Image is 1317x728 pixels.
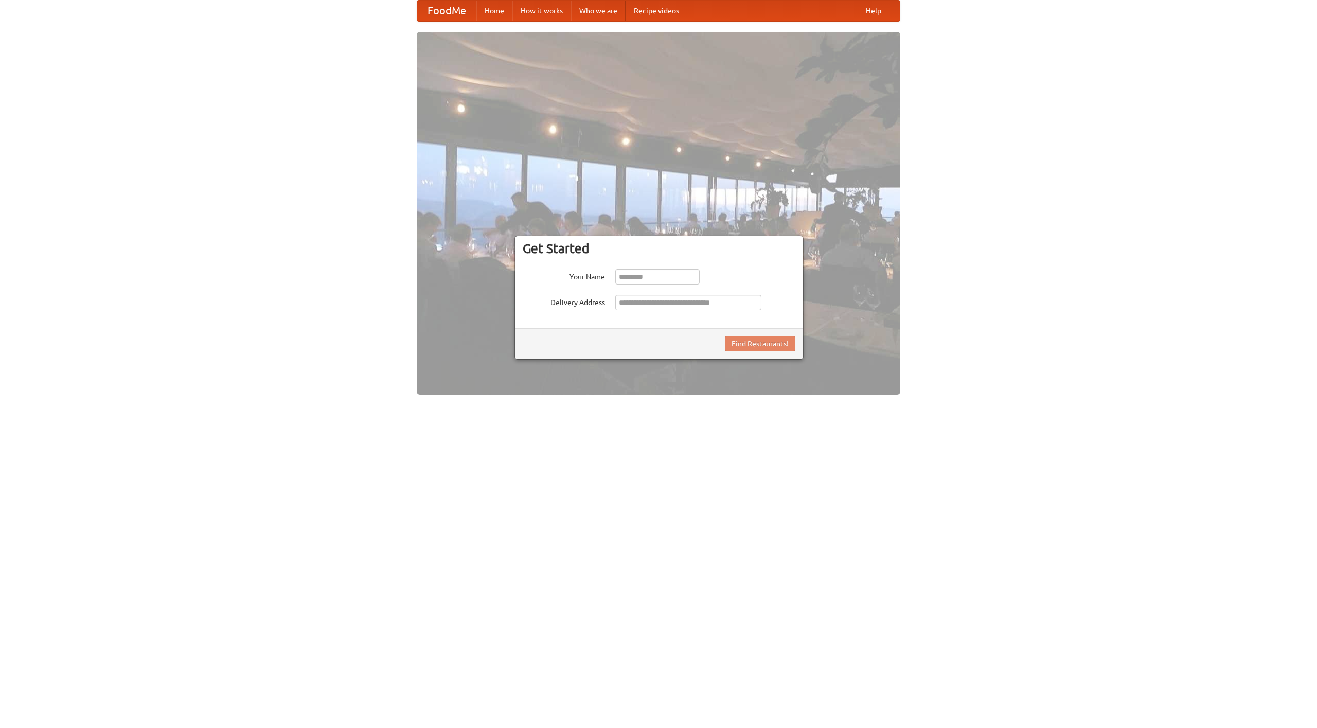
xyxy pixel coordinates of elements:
label: Delivery Address [523,295,605,308]
a: FoodMe [417,1,476,21]
button: Find Restaurants! [725,336,795,351]
a: Recipe videos [626,1,687,21]
a: Help [858,1,889,21]
h3: Get Started [523,241,795,256]
a: How it works [512,1,571,21]
a: Who we are [571,1,626,21]
a: Home [476,1,512,21]
label: Your Name [523,269,605,282]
